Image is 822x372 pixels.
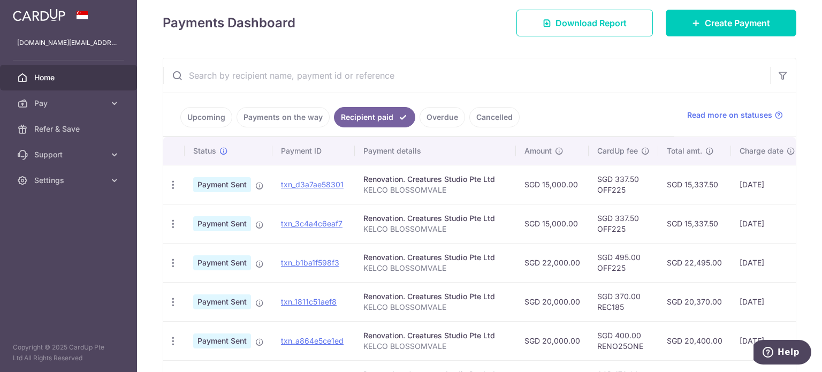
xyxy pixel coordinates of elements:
td: SGD 400.00 RENO25ONE [589,321,658,360]
img: CardUp [13,9,65,21]
th: Payment details [355,137,516,165]
div: Renovation. Creatures Studio Pte Ltd [363,330,507,341]
td: [DATE] [731,321,804,360]
span: Refer & Save [34,124,105,134]
div: Renovation. Creatures Studio Pte Ltd [363,291,507,302]
h4: Payments Dashboard [163,13,295,33]
td: SGD 20,000.00 [516,282,589,321]
span: Amount [524,146,552,156]
span: Charge date [740,146,783,156]
p: KELCO BLOSSOMVALE [363,341,507,352]
p: KELCO BLOSSOMVALE [363,302,507,313]
a: Cancelled [469,107,520,127]
a: txn_1811c51aef8 [281,297,337,306]
a: txn_3c4a4c6eaf7 [281,219,342,228]
iframe: Opens a widget where you can find more information [753,340,811,367]
a: txn_a864e5ce1ed [281,336,344,345]
span: Create Payment [705,17,770,29]
span: Support [34,149,105,160]
td: [DATE] [731,243,804,282]
a: Download Report [516,10,653,36]
span: Home [34,72,105,83]
a: Payments on the way [237,107,330,127]
div: Renovation. Creatures Studio Pte Ltd [363,213,507,224]
a: txn_b1ba1f598f3 [281,258,339,267]
a: Create Payment [666,10,796,36]
a: Recipient paid [334,107,415,127]
td: SGD 495.00 OFF225 [589,243,658,282]
th: Payment ID [272,137,355,165]
td: SGD 15,000.00 [516,165,589,204]
span: Payment Sent [193,333,251,348]
a: Upcoming [180,107,232,127]
td: SGD 20,370.00 [658,282,731,321]
a: Read more on statuses [687,110,783,120]
td: SGD 20,400.00 [658,321,731,360]
td: [DATE] [731,282,804,321]
div: Renovation. Creatures Studio Pte Ltd [363,252,507,263]
span: Payment Sent [193,177,251,192]
a: Overdue [420,107,465,127]
td: SGD 337.50 OFF225 [589,165,658,204]
span: Settings [34,175,105,186]
p: KELCO BLOSSOMVALE [363,224,507,234]
td: SGD 20,000.00 [516,321,589,360]
td: [DATE] [731,204,804,243]
td: SGD 22,000.00 [516,243,589,282]
span: Payment Sent [193,294,251,309]
a: txn_d3a7ae58301 [281,180,344,189]
span: Payment Sent [193,216,251,231]
span: Pay [34,98,105,109]
p: KELCO BLOSSOMVALE [363,263,507,274]
td: SGD 15,337.50 [658,204,731,243]
p: KELCO BLOSSOMVALE [363,185,507,195]
td: SGD 15,337.50 [658,165,731,204]
span: Total amt. [667,146,702,156]
span: CardUp fee [597,146,638,156]
td: SGD 370.00 REC185 [589,282,658,321]
span: Status [193,146,216,156]
td: [DATE] [731,165,804,204]
div: Renovation. Creatures Studio Pte Ltd [363,174,507,185]
span: Download Report [555,17,627,29]
span: Payment Sent [193,255,251,270]
td: SGD 15,000.00 [516,204,589,243]
td: SGD 22,495.00 [658,243,731,282]
td: SGD 337.50 OFF225 [589,204,658,243]
p: [DOMAIN_NAME][EMAIL_ADDRESS][DOMAIN_NAME] [17,37,120,48]
span: Read more on statuses [687,110,772,120]
input: Search by recipient name, payment id or reference [163,58,770,93]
